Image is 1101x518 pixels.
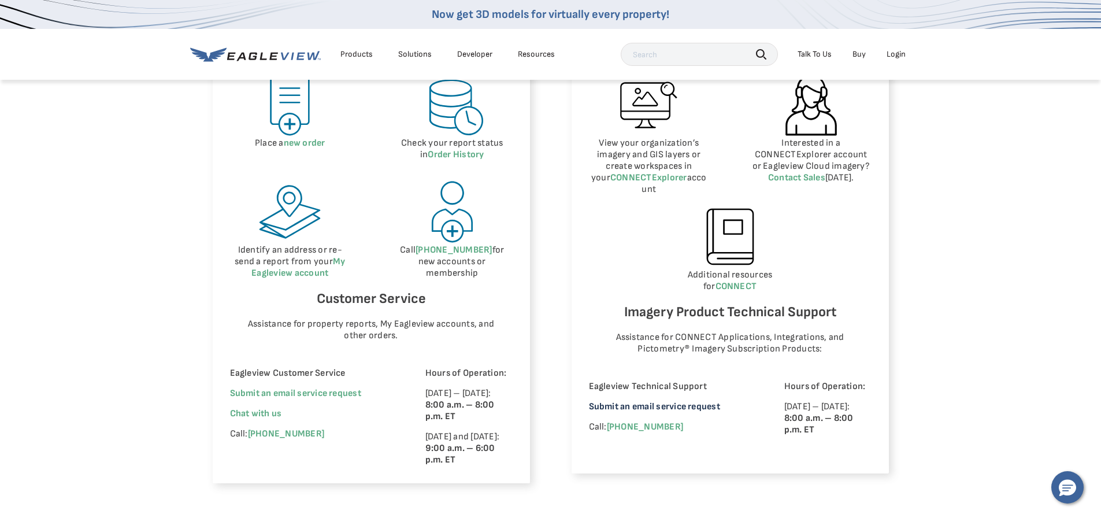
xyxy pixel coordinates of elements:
p: [DATE] – [DATE]: [784,401,872,436]
a: new order [284,138,325,149]
p: Check your report status in [392,138,513,161]
strong: 9:00 a.m. – 6:00 p.m. ET [425,443,495,465]
div: Login [887,49,906,60]
span: Chat with us [230,408,282,419]
a: Submit an email service request [230,388,361,399]
a: Buy [852,49,866,60]
p: [DATE] – [DATE]: [425,388,513,423]
p: Call for new accounts or membership [392,245,513,279]
a: My Eagleview account [251,256,345,279]
a: CONNECTExplorer [610,172,687,183]
div: Products [340,49,373,60]
p: Hours of Operation: [784,381,872,393]
p: Call: [589,421,752,433]
a: [PHONE_NUMBER] [416,245,492,256]
p: Eagleview Technical Support [589,381,752,393]
a: [PHONE_NUMBER] [607,421,683,432]
div: Resources [518,49,555,60]
input: Search [621,43,778,66]
p: Call: [230,428,394,440]
a: CONNECT [716,281,757,292]
p: Assistance for CONNECT Applications, Integrations, and Pictometry® Imagery Subscription Products: [600,332,860,355]
p: Place a [230,138,351,149]
p: Eagleview Customer Service [230,368,394,379]
a: Submit an email service request [589,401,720,412]
strong: 8:00 a.m. – 8:00 p.m. ET [425,399,495,422]
a: Now get 3D models for virtually every property! [432,8,669,21]
p: [DATE] and [DATE]: [425,431,513,466]
a: Contact Sales [768,172,825,183]
p: View your organization’s imagery and GIS layers or create workspaces in your account [589,138,710,195]
p: Interested in a CONNECTExplorer account or Eagleview Cloud imagery? [DATE]. [751,138,872,184]
div: Talk To Us [798,49,832,60]
div: Solutions [398,49,432,60]
p: Hours of Operation: [425,368,513,379]
p: Identify an address or re-send a report from your [230,245,351,279]
h6: Imagery Product Technical Support [589,301,872,323]
h6: Customer Service [230,288,513,310]
button: Hello, have a question? Let’s chat. [1051,471,1084,504]
p: Assistance for property reports, My Eagleview accounts, and other orders. [241,319,501,342]
a: Developer [457,49,492,60]
a: Order History [428,149,484,160]
strong: 8:00 a.m. – 8:00 p.m. ET [784,413,854,435]
a: [PHONE_NUMBER] [248,428,324,439]
p: Additional resources for [589,269,872,293]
